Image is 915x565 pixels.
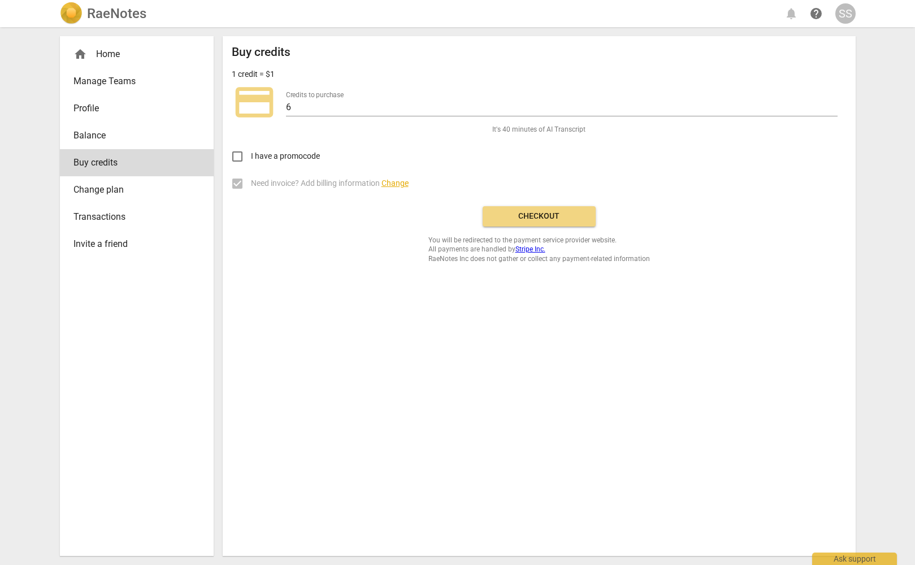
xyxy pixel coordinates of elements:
[483,206,596,227] button: Checkout
[251,177,409,189] span: Need invoice? Add billing information
[60,41,214,68] div: Home
[60,95,214,122] a: Profile
[428,236,650,264] span: You will be redirected to the payment service provider website. All payments are handled by RaeNo...
[492,211,587,222] span: Checkout
[60,149,214,176] a: Buy credits
[232,45,290,59] h2: Buy credits
[73,156,191,169] span: Buy credits
[232,80,277,125] span: credit_card
[73,75,191,88] span: Manage Teams
[87,6,146,21] h2: RaeNotes
[73,47,191,61] div: Home
[60,203,214,231] a: Transactions
[60,68,214,95] a: Manage Teams
[60,2,83,25] img: Logo
[60,2,146,25] a: LogoRaeNotes
[835,3,856,24] button: SS
[515,245,545,253] a: Stripe Inc.
[806,3,826,24] a: Help
[60,122,214,149] a: Balance
[492,125,586,134] span: It's 40 minutes of AI Transcript
[73,47,87,61] span: home
[60,176,214,203] a: Change plan
[232,68,275,80] p: 1 credit = $1
[812,553,897,565] div: Ask support
[251,150,320,162] span: I have a promocode
[809,7,823,20] span: help
[73,210,191,224] span: Transactions
[73,129,191,142] span: Balance
[381,179,409,188] span: Change
[73,237,191,251] span: Invite a friend
[73,102,191,115] span: Profile
[73,183,191,197] span: Change plan
[286,92,344,98] label: Credits to purchase
[60,231,214,258] a: Invite a friend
